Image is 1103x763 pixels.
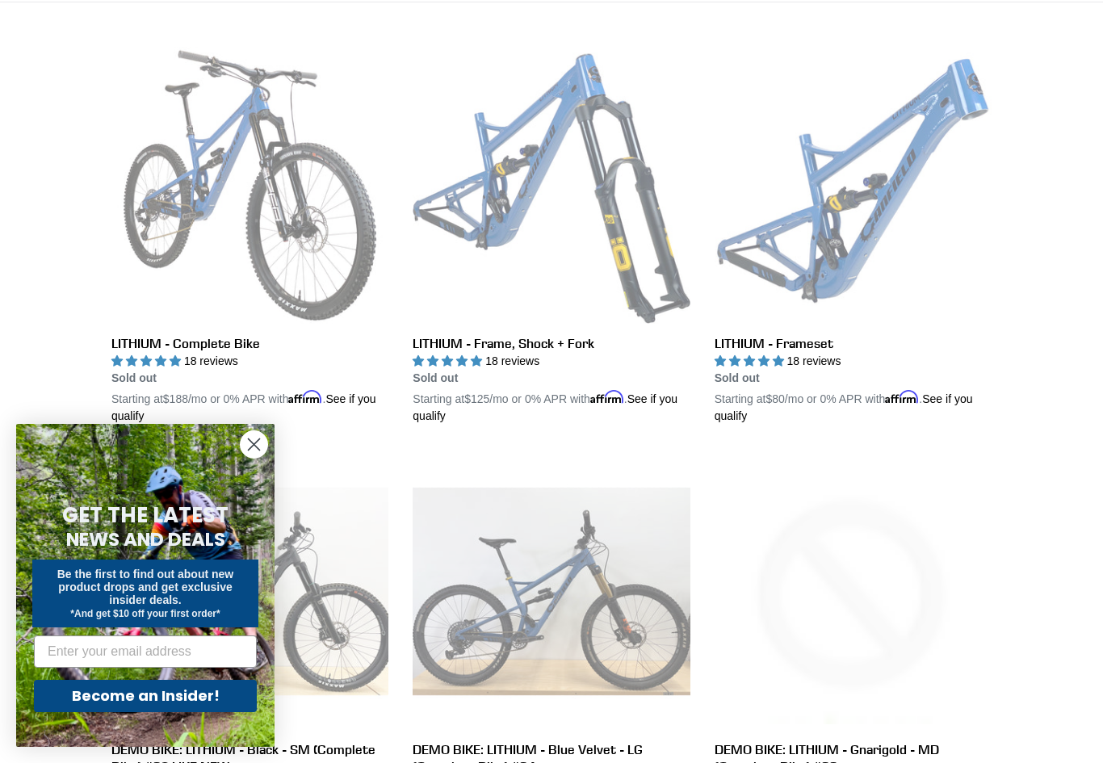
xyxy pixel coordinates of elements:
[34,635,257,668] input: Enter your email address
[240,430,268,459] button: Close dialog
[66,526,225,552] span: NEWS AND DEALS
[62,501,229,530] span: GET THE LATEST
[34,680,257,712] button: Become an Insider!
[70,608,220,619] span: *And get $10 off your first order*
[57,568,234,606] span: Be the first to find out about new product drops and get exclusive insider deals.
